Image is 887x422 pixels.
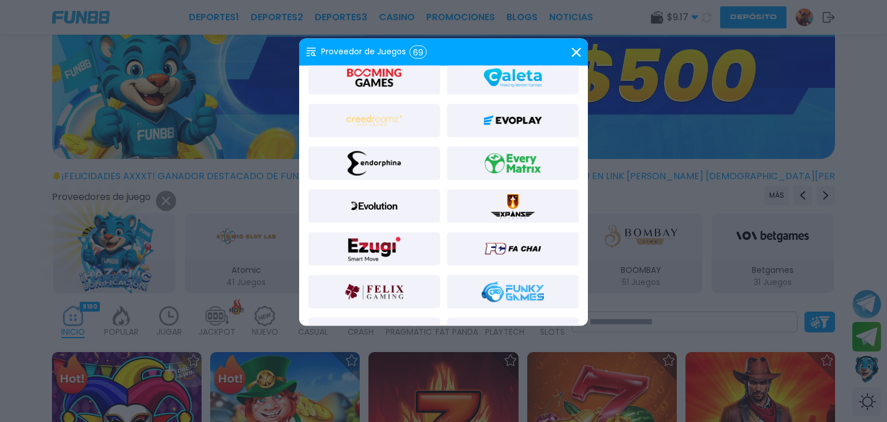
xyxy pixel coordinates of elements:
[343,235,405,263] img: Ezugi
[343,150,405,177] img: Endorphina
[482,321,544,349] img: Games Global
[409,46,427,59] div: 69
[346,107,402,135] img: Creedroomz
[346,193,402,220] img: Evolution
[482,150,544,177] img: Everymatrix
[482,235,544,263] img: FC
[306,46,427,59] div: Proveedor de Juegos
[482,278,544,306] img: Funky
[343,321,405,349] img: GameArt
[343,278,405,306] img: Felix
[343,64,405,92] img: Booming Games
[482,64,544,92] img: Caleta
[482,107,544,135] img: EVOPLAY
[489,193,536,220] img: Expanse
